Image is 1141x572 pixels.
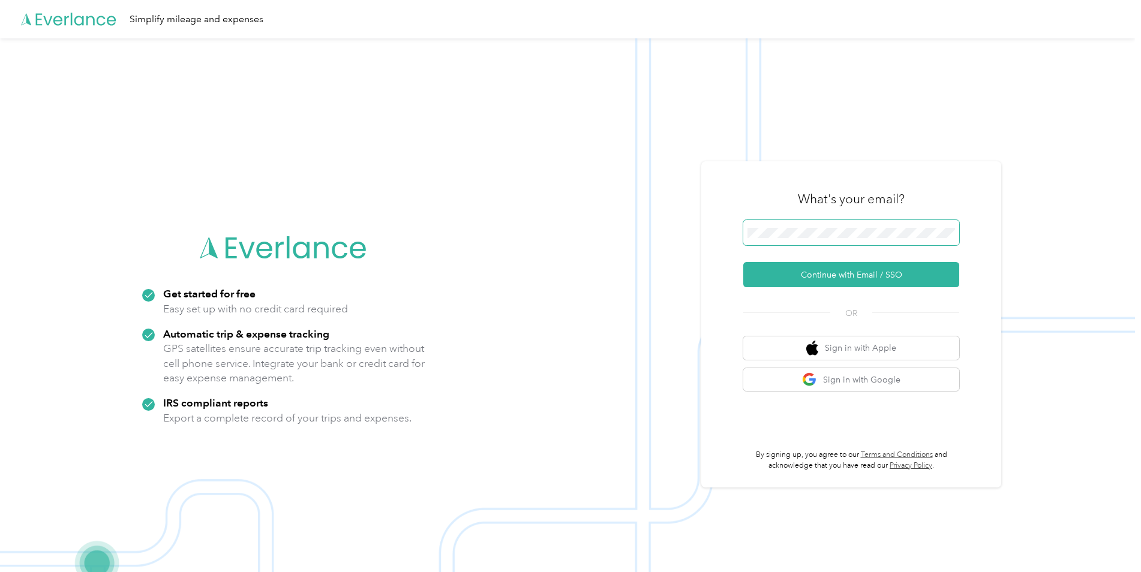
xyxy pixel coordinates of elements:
a: Terms and Conditions [861,450,933,459]
img: apple logo [806,341,818,356]
p: GPS satellites ensure accurate trip tracking even without cell phone service. Integrate your bank... [163,341,425,386]
img: google logo [802,372,817,387]
a: Privacy Policy [890,461,932,470]
button: google logoSign in with Google [743,368,959,392]
button: Continue with Email / SSO [743,262,959,287]
strong: IRS compliant reports [163,396,268,409]
button: apple logoSign in with Apple [743,336,959,360]
p: By signing up, you agree to our and acknowledge that you have read our . [743,450,959,471]
p: Easy set up with no credit card required [163,302,348,317]
span: OR [830,307,872,320]
strong: Get started for free [163,287,256,300]
p: Export a complete record of your trips and expenses. [163,411,412,426]
div: Simplify mileage and expenses [130,12,263,27]
h3: What's your email? [798,191,905,207]
strong: Automatic trip & expense tracking [163,327,329,340]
